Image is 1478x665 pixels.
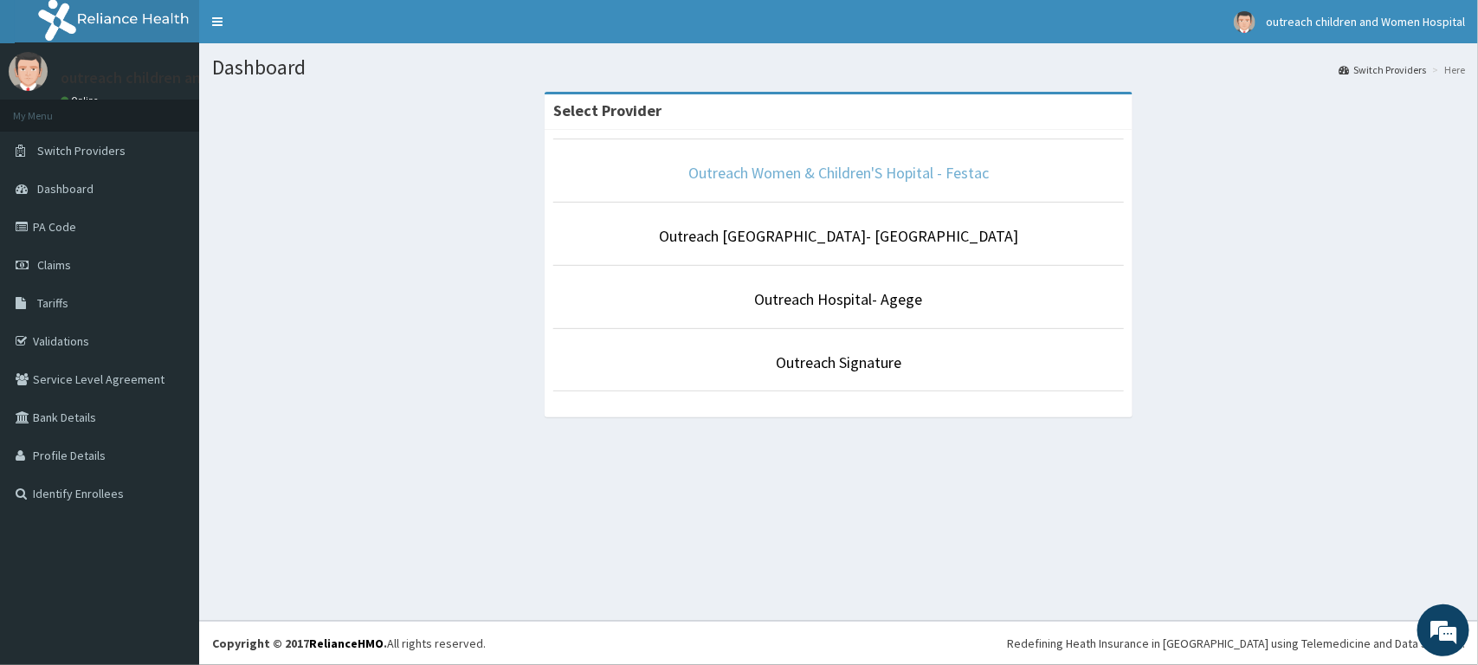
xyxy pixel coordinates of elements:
a: RelianceHMO [309,636,384,651]
div: Minimize live chat window [284,9,326,50]
footer: All rights reserved. [199,621,1478,665]
span: Switch Providers [37,143,126,158]
p: outreach children and Women Hospital [61,70,324,86]
span: outreach children and Women Hospital [1266,14,1465,29]
a: Online [61,94,102,107]
a: Outreach Signature [776,352,901,372]
strong: Select Provider [553,100,662,120]
span: Claims [37,257,71,273]
div: Chat with us now [90,97,291,119]
img: User Image [9,52,48,91]
h1: Dashboard [212,56,1465,79]
a: Outreach Hospital- Agege [755,289,923,309]
textarea: Type your message and hit 'Enter' [9,473,330,533]
strong: Copyright © 2017 . [212,636,387,651]
img: User Image [1234,11,1255,33]
li: Here [1428,62,1465,77]
span: We're online! [100,218,239,393]
div: Redefining Heath Insurance in [GEOGRAPHIC_DATA] using Telemedicine and Data Science! [1007,635,1465,652]
a: Outreach [GEOGRAPHIC_DATA]- [GEOGRAPHIC_DATA] [659,226,1018,246]
img: d_794563401_company_1708531726252_794563401 [32,87,70,130]
span: Dashboard [37,181,94,197]
a: Switch Providers [1339,62,1426,77]
a: Outreach Women & Children'S Hopital - Festac [688,163,989,183]
span: Tariffs [37,295,68,311]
